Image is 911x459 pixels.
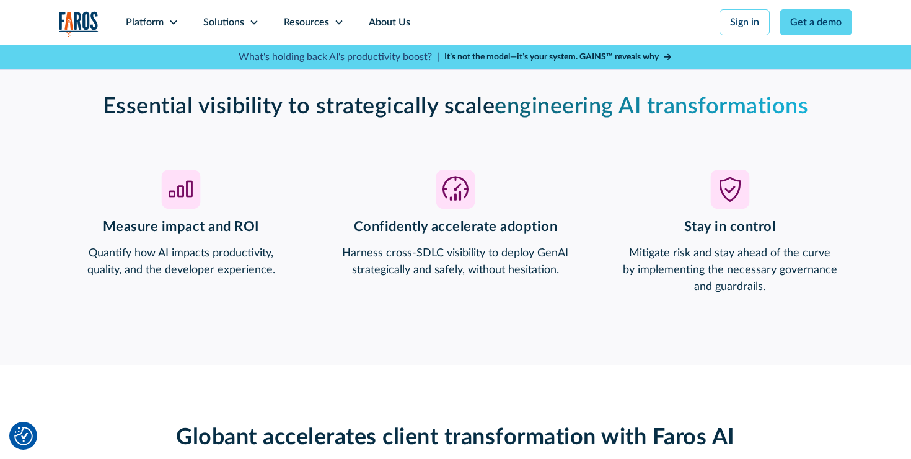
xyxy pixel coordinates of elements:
img: shield icon [710,170,750,209]
h3: Confidently accelerate adoption [333,219,578,235]
span: engineering AI transformations [495,95,808,118]
img: speed acceleration icon [436,170,475,209]
a: home [59,11,99,37]
h2: Essential visibility to strategically scale [59,94,852,120]
img: Revisit consent button [14,427,33,445]
img: icon bar chart going up [161,170,201,209]
strong: It’s not the model—it’s your system. GAINS™ reveals why [444,53,659,61]
h3: Measure impact and ROI [59,219,304,235]
a: Get a demo [780,9,852,35]
a: It’s not the model—it’s your system. GAINS™ reveals why [444,51,672,64]
div: Solutions [203,15,244,30]
div: Platform [126,15,164,30]
img: Logo of the analytics and reporting company Faros. [59,11,99,37]
h3: Stay in control [607,219,852,235]
p: Quantify how AI impacts productivity, quality, and the developer experience. [59,245,304,279]
p: Harness cross-SDLC visibility to deploy GenAI strategically and safely, without hesitation. [333,245,578,279]
p: What's holding back AI's productivity boost? | [239,50,439,64]
strong: Globant accelerates client transformation with Faros AI [176,426,735,448]
div: Resources [284,15,329,30]
button: Cookie Settings [14,427,33,445]
a: Sign in [720,9,770,35]
p: Mitigate risk and stay ahead of the curve by implementing the necessary governance and guardrails. [607,245,852,295]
